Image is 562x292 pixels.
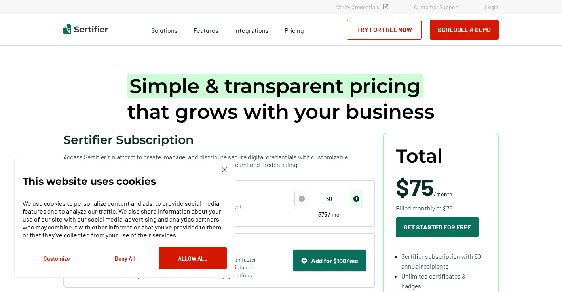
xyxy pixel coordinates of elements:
[337,4,388,10] a: Verify Credentials
[301,257,358,264] div: Add for $100/mo
[401,272,466,290] span: Unlimited certificates & badges
[194,25,218,34] span: Features
[159,247,227,269] button: Allow All
[295,190,308,207] span: decrease number
[301,258,307,264] img: Support Icon
[485,4,499,10] a: Login
[127,73,435,125] h1: that grows with your business
[91,247,159,269] button: Deny All
[430,20,499,40] button: Schedule a Demo
[234,25,269,34] a: Integrations
[396,203,452,213] span: Billed monthly at $75
[222,167,227,172] img: Cookie Popup Close
[285,27,304,34] span: Pricing
[383,4,388,9] img: Verified
[396,173,434,201] span: $75
[293,249,366,272] button: Support IconAdd for $100/mo
[23,247,91,269] button: Customize
[396,217,479,237] button: Get Started For Free
[318,212,340,218] span: $75 / mo
[350,190,363,207] span: increase number
[23,199,227,239] p: We use cookies to personalize content and ads, to provide social media features and to analyze ou...
[401,252,481,270] span: Sertifier subscription with 50 annual recipients
[299,196,305,202] img: Decrease Icon
[396,175,452,199] span: /
[63,153,375,168] span: Access Sertifier’s platform to create, manage, and distribute secure digital credentials with cus...
[234,27,269,34] span: Integrations
[414,4,459,10] a: Customer Support
[23,177,156,185] p: This website uses cookies
[285,25,304,34] a: Pricing
[151,25,178,34] span: Solutions
[127,74,423,98] span: Simple & transparent pricing
[353,196,359,202] img: Increase Icon
[347,20,422,40] a: Try for Free Now
[63,133,194,147] span: Sertifier Subscription
[63,24,108,34] img: Sertifier | Digital Credentialing Platform
[396,145,443,167] span: Total
[436,191,452,197] span: month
